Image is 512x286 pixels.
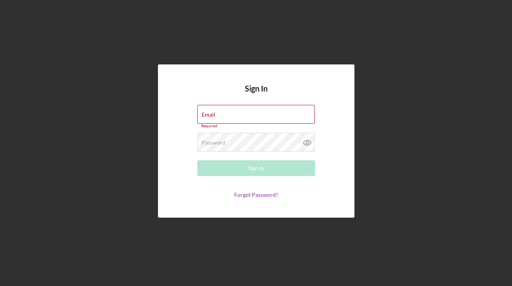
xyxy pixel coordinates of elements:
[202,112,215,118] label: Email
[245,84,268,105] h4: Sign In
[197,160,315,176] button: Sign In
[197,124,315,128] div: Required
[234,191,278,198] a: Forgot Password?
[202,139,226,146] label: Password
[248,160,264,176] div: Sign In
